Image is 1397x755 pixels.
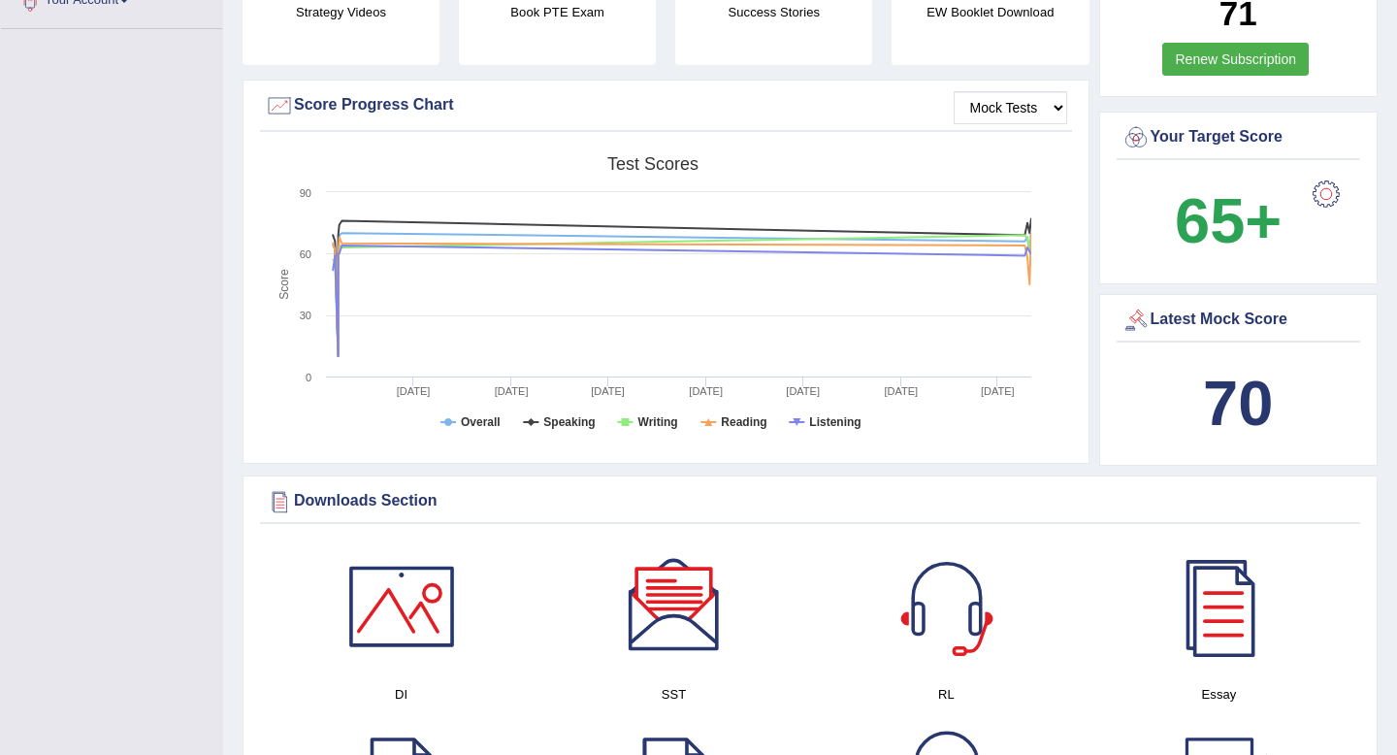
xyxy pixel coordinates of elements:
[459,2,656,22] h4: Book PTE Exam
[786,385,820,397] tspan: [DATE]
[721,415,766,429] tspan: Reading
[638,415,678,429] tspan: Writing
[820,684,1073,705] h4: RL
[1121,306,1356,335] div: Latest Mock Score
[809,415,861,429] tspan: Listening
[300,187,311,199] text: 90
[892,2,1088,22] h4: EW Booklet Download
[1162,43,1309,76] a: Renew Subscription
[543,415,595,429] tspan: Speaking
[689,385,723,397] tspan: [DATE]
[675,2,872,22] h4: Success Stories
[300,248,311,260] text: 60
[1121,123,1356,152] div: Your Target Score
[981,385,1015,397] tspan: [DATE]
[495,385,529,397] tspan: [DATE]
[397,385,431,397] tspan: [DATE]
[275,684,528,705] h4: DI
[1175,185,1282,256] b: 65+
[884,385,918,397] tspan: [DATE]
[243,2,439,22] h4: Strategy Videos
[300,310,311,321] text: 30
[547,684,800,705] h4: SST
[277,269,291,300] tspan: Score
[591,385,625,397] tspan: [DATE]
[265,91,1067,120] div: Score Progress Chart
[265,487,1355,516] div: Downloads Section
[1092,684,1346,705] h4: Essay
[461,415,501,429] tspan: Overall
[607,154,698,174] tspan: Test scores
[1203,368,1273,439] b: 70
[306,372,311,383] text: 0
